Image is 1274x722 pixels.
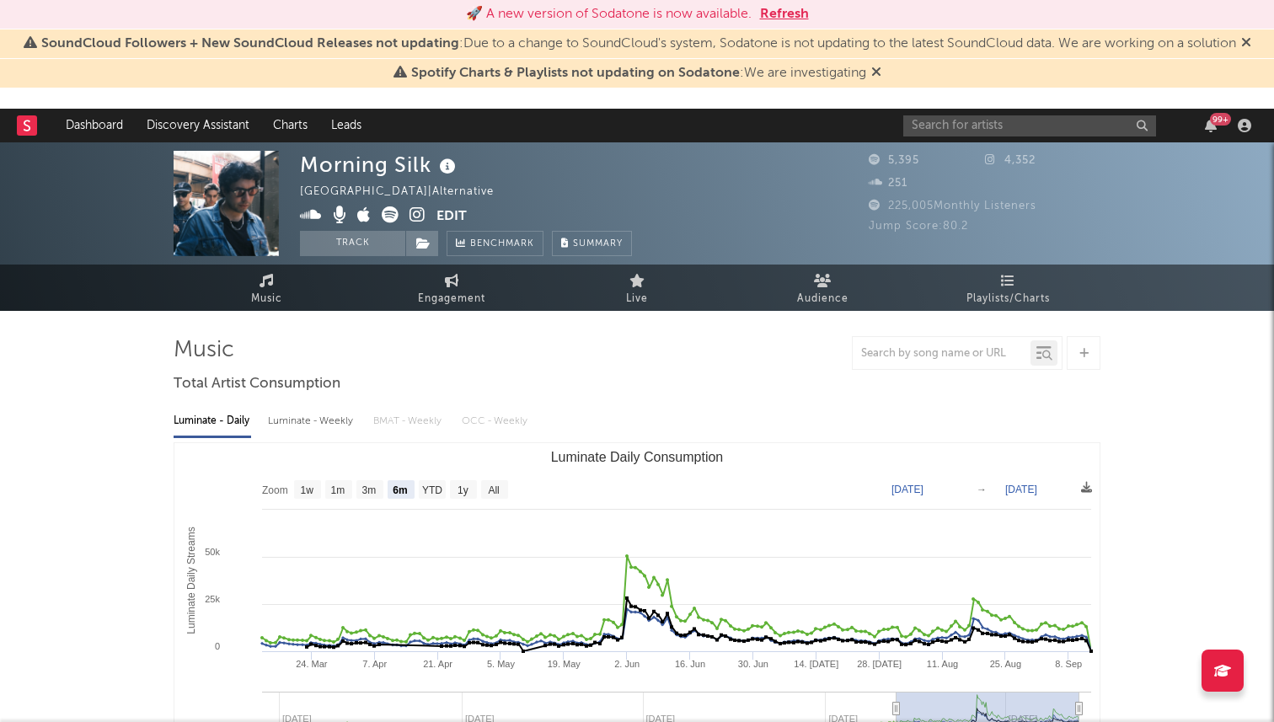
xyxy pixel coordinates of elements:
[1005,484,1037,495] text: [DATE]
[174,407,251,436] div: Luminate - Daily
[573,239,623,249] span: Summary
[261,109,319,142] a: Charts
[990,659,1021,669] text: 25. Aug
[551,450,724,464] text: Luminate Daily Consumption
[300,151,460,179] div: Morning Silk
[552,231,632,256] button: Summary
[268,407,356,436] div: Luminate - Weekly
[915,265,1100,311] a: Playlists/Charts
[393,484,407,496] text: 6m
[300,231,405,256] button: Track
[853,347,1030,361] input: Search by song name or URL
[359,265,544,311] a: Engagement
[458,484,468,496] text: 1y
[797,289,848,309] span: Audience
[205,594,220,604] text: 25k
[966,289,1050,309] span: Playlists/Charts
[466,4,752,24] div: 🚀 A new version of Sodatone is now available.
[675,659,705,669] text: 16. Jun
[548,659,581,669] text: 19. May
[760,4,809,24] button: Refresh
[362,484,377,496] text: 3m
[436,206,467,227] button: Edit
[871,67,881,80] span: Dismiss
[423,659,452,669] text: 21. Apr
[487,659,516,669] text: 5. May
[174,374,340,394] span: Total Artist Consumption
[411,67,740,80] span: Spotify Charts & Playlists not updating on Sodatone
[903,115,1156,136] input: Search for artists
[794,659,838,669] text: 14. [DATE]
[41,37,459,51] span: SoundCloud Followers + New SoundCloud Releases not updating
[927,659,958,669] text: 11. Aug
[626,289,648,309] span: Live
[331,484,345,496] text: 1m
[205,547,220,557] text: 50k
[135,109,261,142] a: Discovery Assistant
[418,289,485,309] span: Engagement
[869,178,907,189] span: 251
[985,155,1036,166] span: 4,352
[41,37,1236,51] span: : Due to a change to SoundCloud's system, Sodatone is not updating to the latest SoundCloud data....
[1205,119,1217,132] button: 99+
[891,484,923,495] text: [DATE]
[251,289,282,309] span: Music
[185,527,197,634] text: Luminate Daily Streams
[1210,113,1231,126] div: 99 +
[174,265,359,311] a: Music
[411,67,866,80] span: : We are investigating
[362,659,387,669] text: 7. Apr
[738,659,768,669] text: 30. Jun
[301,484,314,496] text: 1w
[215,641,220,651] text: 0
[470,234,534,254] span: Benchmark
[296,659,328,669] text: 24. Mar
[614,659,640,669] text: 2. Jun
[422,484,442,496] text: YTD
[1055,659,1082,669] text: 8. Sep
[544,265,730,311] a: Live
[447,231,543,256] a: Benchmark
[869,155,919,166] span: 5,395
[262,484,288,496] text: Zoom
[1241,37,1251,51] span: Dismiss
[319,109,373,142] a: Leads
[730,265,915,311] a: Audience
[488,484,499,496] text: All
[300,182,513,202] div: [GEOGRAPHIC_DATA] | Alternative
[869,221,968,232] span: Jump Score: 80.2
[977,484,987,495] text: →
[54,109,135,142] a: Dashboard
[869,201,1036,211] span: 225,005 Monthly Listeners
[857,659,902,669] text: 28. [DATE]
